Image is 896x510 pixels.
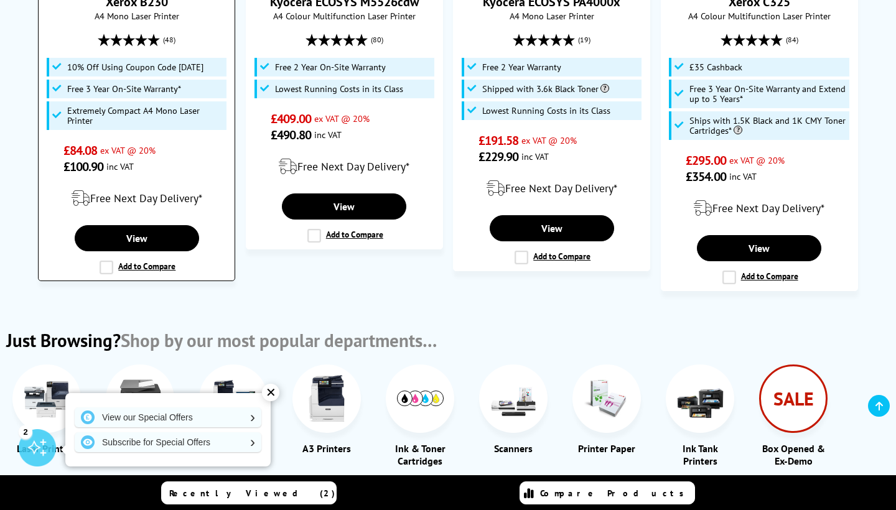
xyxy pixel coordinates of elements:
[759,364,828,467] a: SALE Box Opened & Ex-Demo
[686,152,726,169] span: £295.00
[67,84,181,94] span: Free 3 Year On-Site Warranty*
[45,10,228,22] span: A4 Mono Laser Printer
[292,442,361,455] div: A3 Printers
[479,364,548,455] a: Scanners Scanners
[161,481,337,504] a: Recently Viewed (2)
[729,170,757,182] span: inc VAT
[759,442,828,467] div: Box Opened & Ex-Demo
[490,215,614,241] a: View
[668,10,851,22] span: A4 Colour Multifunction Laser Printer
[697,235,821,261] a: View
[63,159,104,175] span: £100.90
[75,225,199,251] a: View
[540,488,691,499] span: Compare Products
[578,28,590,52] span: (19)
[482,106,610,116] span: Lowest Running Costs in its Class
[786,28,798,52] span: (84)
[314,113,370,124] span: ex VAT @ 20%
[729,154,785,166] span: ex VAT @ 20%
[482,84,609,94] span: Shipped with 3.6k Black Toner
[275,62,386,72] span: Free 2 Year On-Site Warranty
[584,375,630,422] img: Printer Paper
[262,384,279,401] div: ✕
[759,364,828,433] div: SALE
[275,84,403,94] span: Lowest Running Costs in its Class
[479,442,548,455] div: Scanners
[271,127,311,143] span: £490.80
[314,129,342,141] span: inc VAT
[67,62,203,72] span: 10% Off Using Coupon Code [DATE]
[210,375,257,422] img: Multifunction Printers
[253,149,436,184] div: modal_delivery
[75,432,261,452] a: Subscribe for Special Offers
[253,10,436,22] span: A4 Colour Multifunction Laser Printer
[75,407,261,427] a: View our Special Offers
[271,111,311,127] span: £409.00
[45,181,228,216] div: modal_delivery
[490,375,537,422] img: Scanners
[689,84,846,104] span: Free 3 Year On-Site Warranty and Extend up to 5 Years*
[521,134,577,146] span: ex VAT @ 20%
[67,106,223,126] span: Extremely Compact A4 Mono Laser Printer
[478,149,519,165] span: £229.90
[386,364,454,467] a: Ink and Toner Cartridges Ink & Toner Cartridges
[106,364,174,455] a: Inkjet Printers Inkjet Printers
[668,191,851,226] div: modal_delivery
[292,364,361,455] a: A3 Printers A3 Printers
[100,144,156,156] span: ex VAT @ 20%
[24,375,70,422] img: Laser Printers
[19,425,32,438] div: 2
[63,142,98,159] span: £84.08
[12,442,81,455] div: Laser Printers
[515,251,590,264] label: Add to Compare
[12,364,81,455] a: Laser Printers Laser Printers
[572,364,641,455] a: Printer Paper Printer Paper
[460,10,643,22] span: A4 Mono Laser Printer
[100,261,175,274] label: Add to Compare
[106,160,134,172] span: inc VAT
[666,364,734,467] a: Ink Tank Printers Ink Tank Printers
[572,442,641,455] div: Printer Paper
[482,62,561,72] span: Free 2 Year Warranty
[117,375,164,422] img: Inkjet Printers
[121,328,437,352] span: Shop by our most popular departments…
[169,488,335,499] span: Recently Viewed (2)
[6,328,437,352] div: Just Browsing?
[478,132,519,149] span: £191.58
[304,375,350,422] img: A3 Printers
[666,442,734,467] div: Ink Tank Printers
[199,364,268,467] a: Multifunction Printers Multifunction Printers
[521,151,549,162] span: inc VAT
[163,28,175,52] span: (48)
[307,229,383,243] label: Add to Compare
[520,481,695,504] a: Compare Products
[397,391,444,406] img: Ink and Toner Cartridges
[371,28,383,52] span: (80)
[677,375,724,422] img: Ink Tank Printers
[386,442,454,467] div: Ink & Toner Cartridges
[460,171,643,206] div: modal_delivery
[689,62,742,72] span: £35 Cashback
[686,169,726,185] span: £354.00
[282,193,406,220] a: View
[689,116,846,136] span: Ships with 1.5K Black and 1K CMY Toner Cartridges*
[722,271,798,284] label: Add to Compare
